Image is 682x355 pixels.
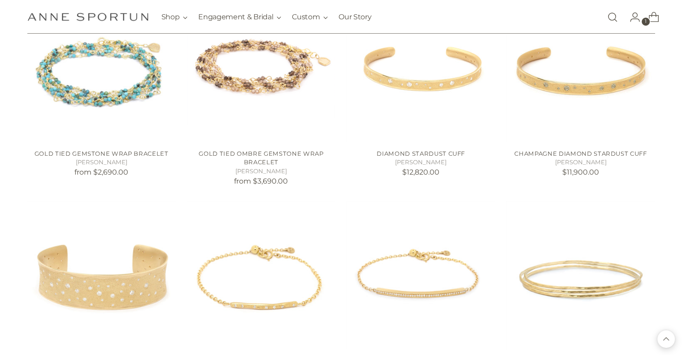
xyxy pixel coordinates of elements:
[347,158,495,167] h5: [PERSON_NAME]
[199,150,323,166] a: Gold Tied Ombre Gemstone Wrap Bracelet
[161,7,188,27] button: Shop
[187,201,335,350] a: Textured Stick Stardust Bracelet
[506,201,655,350] a: Set of Three Gold Hammered Bangles
[35,150,169,157] a: Gold Tied Gemstone Wrap Bracelet
[27,167,176,178] p: from $2,690.00
[377,150,465,157] a: Diamond Stardust Cuff
[622,8,640,26] a: Go to the account page
[27,13,148,21] a: Anne Sportun Fine Jewellery
[27,201,176,350] img: Bold Stardust Cuff - Anne Sportun Fine Jewellery
[506,201,655,350] img: Set of Three Gold Hammered Bangles - Anne Sportun Fine Jewellery
[604,8,621,26] a: Open search modal
[506,158,655,167] h5: [PERSON_NAME]
[187,167,335,176] h5: [PERSON_NAME]
[402,168,439,176] span: $12,820.00
[292,7,328,27] button: Custom
[339,7,371,27] a: Our Story
[187,176,335,187] p: from $3,690.00
[514,150,647,157] a: Champagne Diamond Stardust Cuff
[27,158,176,167] h5: [PERSON_NAME]
[657,330,675,348] button: Back to top
[27,201,176,350] a: Bold Stardust Cuff
[198,7,281,27] button: Engagement & Bridal
[641,8,659,26] a: Open cart modal
[642,18,650,26] span: 1
[562,168,599,176] span: $11,900.00
[347,201,495,350] a: Diamond Bar Chain Bracelet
